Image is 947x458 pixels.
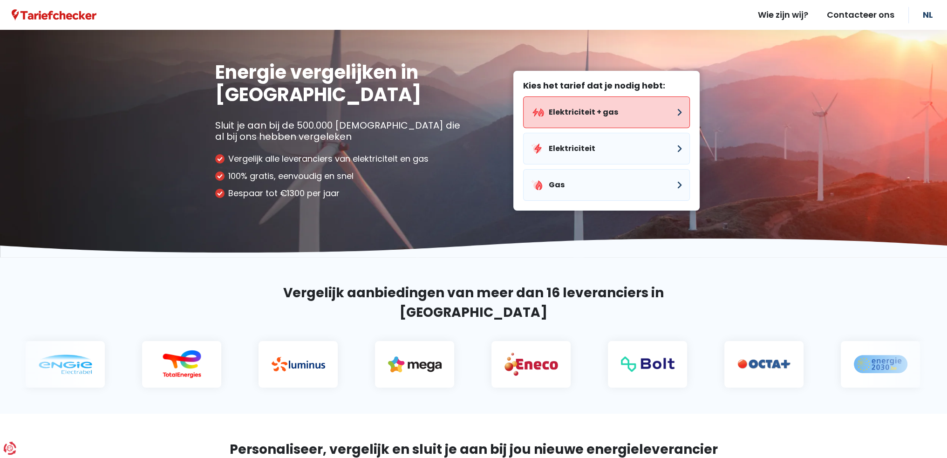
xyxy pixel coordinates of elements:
button: Elektriciteit [523,133,690,164]
li: 100% gratis, eenvoudig en snel [215,171,467,181]
button: Gas [523,169,690,201]
li: Vergelijk alle leveranciers van elektriciteit en gas [215,154,467,164]
img: Octa + [731,359,785,369]
button: Elektriciteit + gas [523,96,690,128]
p: Sluit je aan bij de 500.000 [DEMOGRAPHIC_DATA] die al bij ons hebben vergeleken [215,120,467,142]
label: Kies het tarief dat je nodig hebt: [523,81,690,91]
img: Luminus [266,357,319,371]
h2: Vergelijk aanbiedingen van meer dan 16 leveranciers in [GEOGRAPHIC_DATA] [215,283,732,322]
a: Tariefchecker [12,9,96,21]
img: Energie 2030 [848,355,901,374]
li: Bespaar tot €1300 per jaar [215,188,467,198]
img: Tariefchecker logo [12,9,96,21]
img: Mega [382,356,436,372]
img: Bolt [615,356,668,371]
img: Eneco [498,352,552,376]
img: Total Energies [149,350,203,379]
h1: Energie vergelijken in [GEOGRAPHIC_DATA] [215,61,467,106]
